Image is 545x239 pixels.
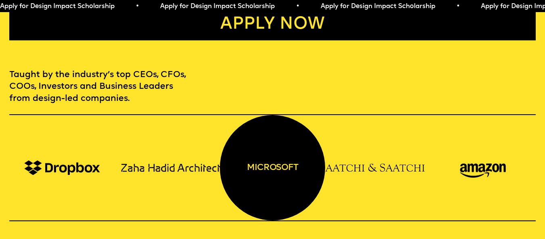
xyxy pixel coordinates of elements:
span: • [136,3,139,10]
div: microsoft [220,115,325,220]
a: Apply now [9,8,535,40]
span: • [456,3,460,10]
p: Taught by the industry’s top CEOs, CFOs, COOs, Investors and Business Leaders from design-led com... [9,69,189,105]
span: • [296,3,299,10]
